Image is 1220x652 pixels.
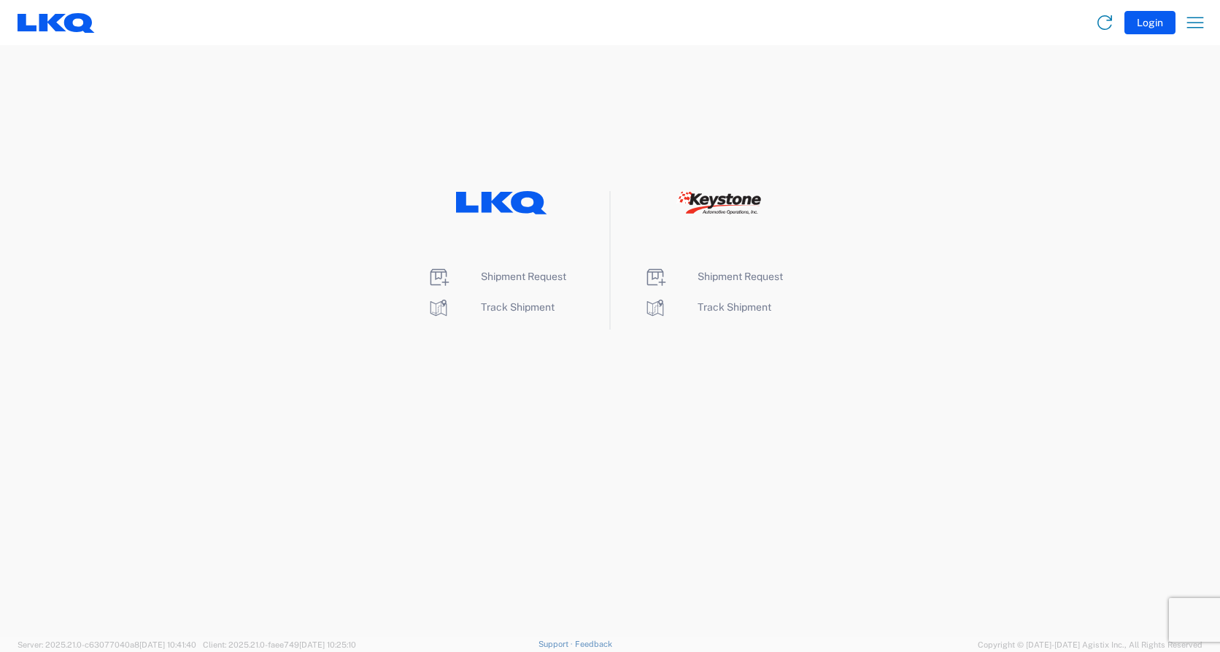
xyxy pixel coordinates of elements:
span: Track Shipment [698,301,771,313]
a: Shipment Request [644,271,783,282]
a: Support [538,640,575,648]
span: [DATE] 10:25:10 [299,640,356,649]
a: Shipment Request [427,271,566,282]
a: Feedback [575,640,612,648]
span: Track Shipment [481,301,555,313]
span: Server: 2025.21.0-c63077040a8 [18,640,196,649]
span: Shipment Request [481,271,566,282]
span: [DATE] 10:41:40 [139,640,196,649]
span: Shipment Request [698,271,783,282]
span: Client: 2025.21.0-faee749 [203,640,356,649]
button: Login [1124,11,1175,34]
span: Copyright © [DATE]-[DATE] Agistix Inc., All Rights Reserved [978,638,1202,651]
a: Track Shipment [427,301,555,313]
a: Track Shipment [644,301,771,313]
